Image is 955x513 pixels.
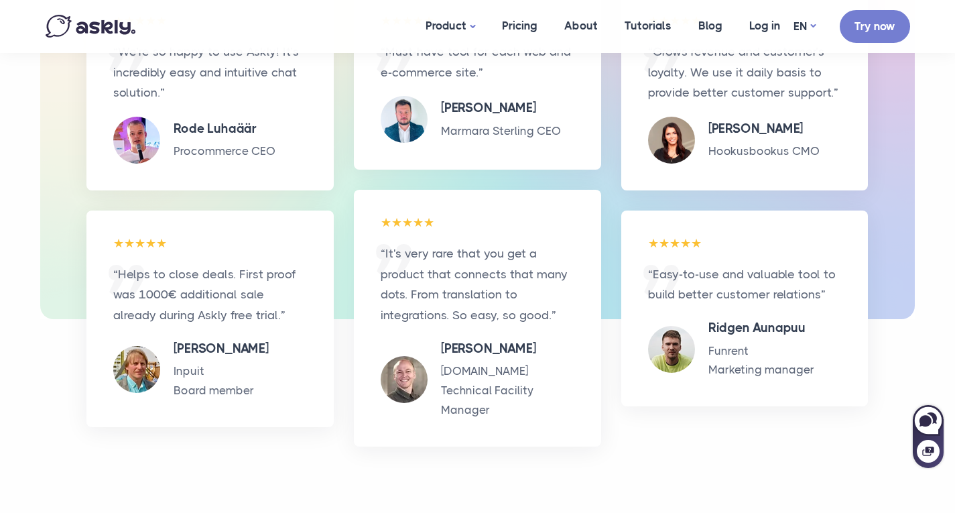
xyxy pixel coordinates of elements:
h5: [PERSON_NAME] [441,339,574,359]
iframe: Askly chat [911,402,945,469]
p: Funrent Marketing manager [708,341,814,380]
p: “Must-have tool for each web and e-commerce site.” [381,42,574,82]
p: “Helps to close deals. First proof was 1000€ additional sale already during Askly free trial.” [113,264,307,326]
img: Askly [46,15,135,38]
h5: [PERSON_NAME] [441,99,561,118]
h5: Ridgen Aunapuu [708,319,814,338]
p: Inpuit Board member [174,361,268,400]
h5: [PERSON_NAME] [174,339,268,359]
p: “Easy-to-use and valuable tool to build better customer relations” [648,264,842,305]
p: [DOMAIN_NAME] Technical Facility Manager [441,361,574,420]
h5: [PERSON_NAME] [708,119,820,139]
h5: Rode Luhaäär [174,119,275,139]
p: Hookusbookus CMO [708,141,820,161]
a: EN [793,17,816,36]
p: “We’re so happy to use Askly! It’s incredibly easy and intuitive chat solution.” [113,42,307,103]
p: Marmara Sterling CEO [441,121,561,141]
p: “It's very rare that you get a product that connects that many dots. From translation to integrat... [381,243,574,325]
a: Try now [840,10,910,43]
p: Procommerce CEO [174,141,275,161]
p: “Grows revenue and customer’s loyalty. We use it daily basis to provide better customer support.” [648,42,842,103]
